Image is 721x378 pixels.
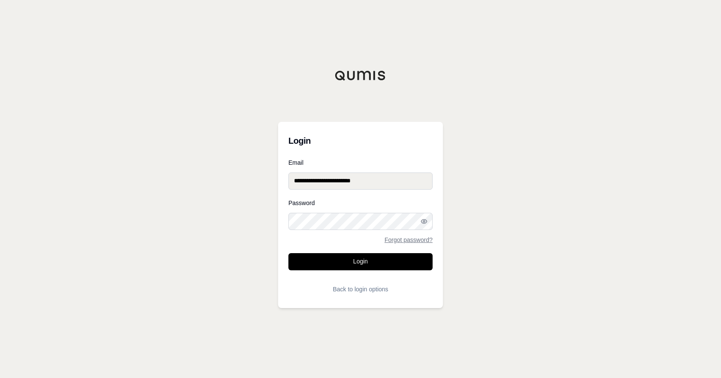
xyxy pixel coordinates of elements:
a: Forgot password? [385,237,433,243]
button: Back to login options [288,281,433,298]
h3: Login [288,132,433,149]
img: Qumis [335,70,386,81]
button: Login [288,253,433,270]
label: Password [288,200,433,206]
label: Email [288,160,433,166]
